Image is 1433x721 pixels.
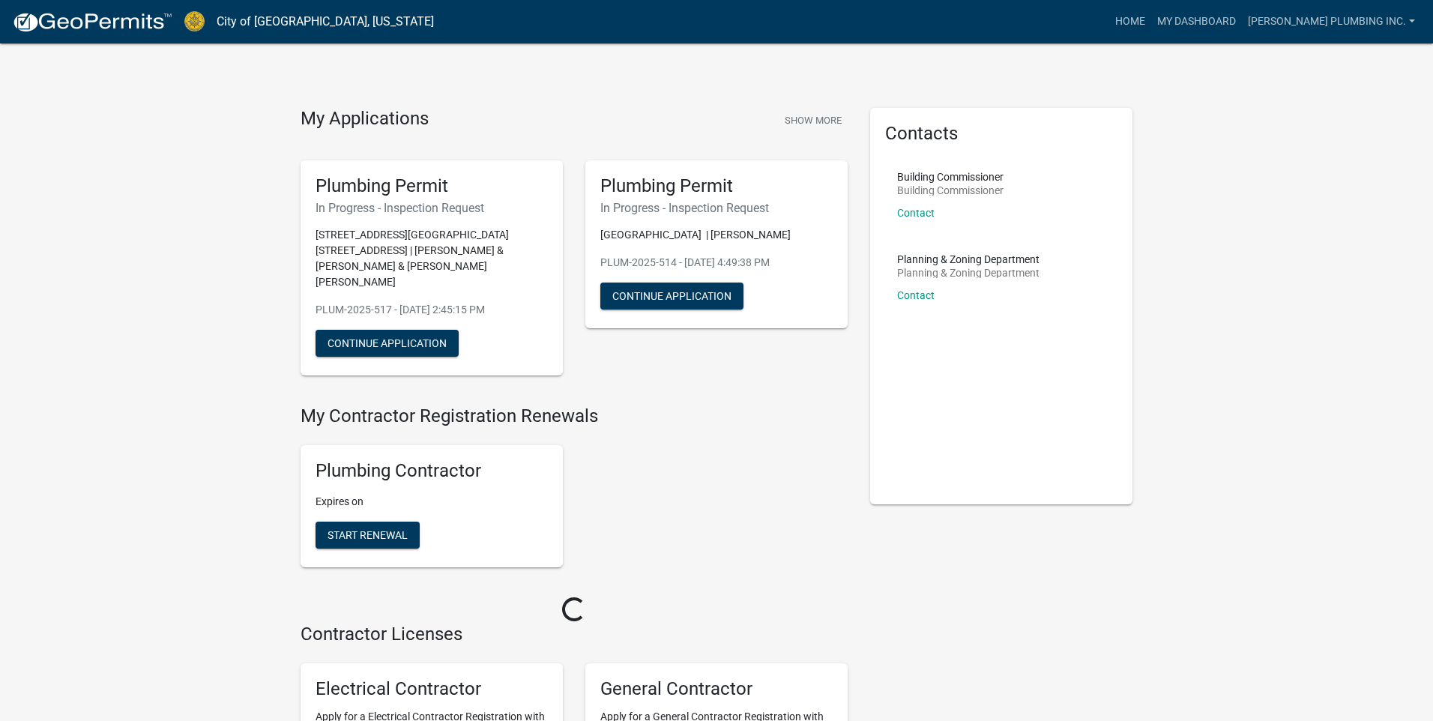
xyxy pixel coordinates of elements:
[328,529,408,541] span: Start Renewal
[301,405,848,427] h4: My Contractor Registration Renewals
[316,302,548,318] p: PLUM-2025-517 - [DATE] 2:45:15 PM
[897,185,1004,196] p: Building Commissioner
[316,330,459,357] button: Continue Application
[897,207,935,219] a: Contact
[316,227,548,290] p: [STREET_ADDRESS][GEOGRAPHIC_DATA][STREET_ADDRESS] | [PERSON_NAME] & [PERSON_NAME] & [PERSON_NAME]...
[897,254,1040,265] p: Planning & Zoning Department
[316,201,548,215] h6: In Progress - Inspection Request
[600,227,833,243] p: [GEOGRAPHIC_DATA] | [PERSON_NAME]
[1242,7,1421,36] a: [PERSON_NAME] Plumbing inc.
[897,172,1004,182] p: Building Commissioner
[600,201,833,215] h6: In Progress - Inspection Request
[301,108,429,130] h4: My Applications
[301,624,848,645] h4: Contractor Licenses
[316,460,548,482] h5: Plumbing Contractor
[316,522,420,549] button: Start Renewal
[301,405,848,579] wm-registration-list-section: My Contractor Registration Renewals
[600,175,833,197] h5: Plumbing Permit
[600,678,833,700] h5: General Contractor
[316,678,548,700] h5: Electrical Contractor
[897,268,1040,278] p: Planning & Zoning Department
[1151,7,1242,36] a: My Dashboard
[316,175,548,197] h5: Plumbing Permit
[897,289,935,301] a: Contact
[184,11,205,31] img: City of Jeffersonville, Indiana
[600,283,743,310] button: Continue Application
[1109,7,1151,36] a: Home
[885,123,1117,145] h5: Contacts
[217,9,434,34] a: City of [GEOGRAPHIC_DATA], [US_STATE]
[600,255,833,271] p: PLUM-2025-514 - [DATE] 4:49:38 PM
[779,108,848,133] button: Show More
[316,494,548,510] p: Expires on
